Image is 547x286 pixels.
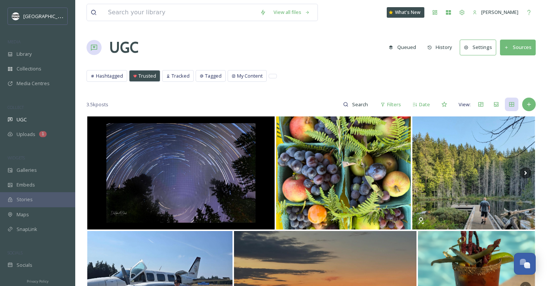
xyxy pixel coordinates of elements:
span: Galleries [17,167,37,174]
a: [PERSON_NAME] [469,5,522,20]
img: Always exciting to try out a new trail 🌿 . #hikevancouver . . #hikebc #vancitybuzz #getoutside #i... [412,116,535,229]
a: History [424,40,460,55]
a: What's New [387,7,424,18]
span: [PERSON_NAME] [481,9,518,15]
span: Embeds [17,181,35,188]
span: Tagged [205,72,222,80]
span: Filters [387,101,401,108]
button: Queued [385,40,420,55]
span: Trusted [138,72,156,80]
a: UGC [109,36,138,59]
img: Fresh, gorgeous certified organic mixed fruit baskets from Nanoose Grove Farm have just arrived! ... [276,116,411,229]
span: Maps [17,211,29,218]
span: Date [419,101,430,108]
span: Collections [17,65,41,72]
a: Queued [385,40,424,55]
span: UGC [17,116,27,123]
input: Search [348,97,373,112]
button: Settings [460,40,496,55]
span: Media Centres [17,80,50,87]
button: Open Chat [514,253,536,275]
a: View all files [270,5,314,20]
button: Sources [500,40,536,55]
span: WIDGETS [8,155,25,161]
img: parks%20beach.jpg [12,12,20,20]
span: Library [17,50,32,58]
span: SnapLink [17,226,37,233]
span: Privacy Policy [27,279,49,284]
span: My Content [237,72,263,80]
span: Uploads [17,131,35,138]
a: Privacy Policy [27,276,49,285]
img: Later that Night • I kept the camera shooting from 10:30pm Sept 01 to about 5am Sept 02. During t... [87,116,275,229]
button: History [424,40,456,55]
span: View: [459,101,471,108]
span: [GEOGRAPHIC_DATA] Tourism [23,12,91,20]
input: Search your library [104,4,256,21]
span: Tracked [172,72,190,80]
span: 3.5k posts [87,101,108,108]
span: Stories [17,196,33,203]
span: MEDIA [8,39,21,44]
span: COLLECT [8,104,24,110]
span: Hashtagged [96,72,123,80]
div: 1 [39,131,47,137]
span: Socials [17,262,32,269]
span: SOCIALS [8,250,23,255]
a: Settings [460,40,500,55]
